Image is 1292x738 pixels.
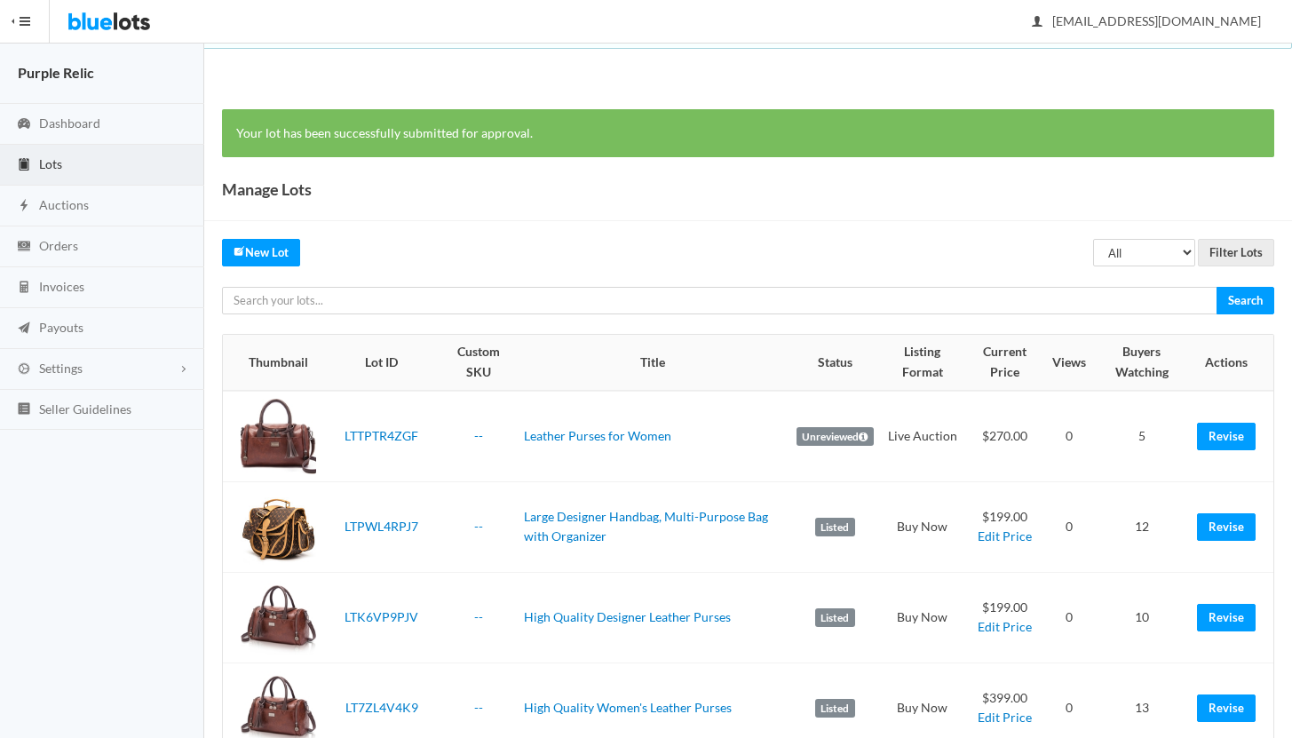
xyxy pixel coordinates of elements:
[15,401,33,418] ion-icon: list box
[797,427,874,447] label: Unreviewed
[517,335,789,390] th: Title
[223,335,323,390] th: Thumbnail
[39,401,131,417] span: Seller Guidelines
[39,279,84,294] span: Invoices
[524,609,731,624] a: High Quality Designer Leather Purses
[1217,287,1274,314] input: Search
[978,528,1032,544] a: Edit Price
[524,428,671,443] a: Leather Purses for Women
[881,335,964,390] th: Listing Format
[1197,513,1256,541] a: Revise
[1093,572,1190,663] td: 10
[1028,14,1046,31] ion-icon: person
[15,239,33,256] ion-icon: cash
[524,700,732,715] a: High Quality Women's Leather Purses
[815,608,855,628] label: Listed
[345,609,418,624] a: LTK6VP9PJV
[15,321,33,337] ion-icon: paper plane
[345,428,418,443] a: LTTPTR4ZGF
[815,518,855,537] label: Listed
[323,335,440,390] th: Lot ID
[39,115,100,131] span: Dashboard
[789,335,881,390] th: Status
[236,123,1260,144] p: Your lot has been successfully submitted for approval.
[978,619,1032,634] a: Edit Price
[881,572,964,663] td: Buy Now
[1045,481,1093,572] td: 0
[39,361,83,376] span: Settings
[39,320,83,335] span: Payouts
[39,238,78,253] span: Orders
[15,361,33,378] ion-icon: cog
[474,428,483,443] a: --
[1045,391,1093,482] td: 0
[1198,239,1274,266] input: Filter Lots
[18,64,94,81] strong: Purple Relic
[474,609,483,624] a: --
[474,519,483,534] a: --
[524,509,768,544] a: Large Designer Handbag, Multi-Purpose Bag with Organizer
[222,239,300,266] a: createNew Lot
[1093,391,1190,482] td: 5
[345,700,418,715] a: LT7ZL4V4K9
[39,197,89,212] span: Auctions
[881,481,964,572] td: Buy Now
[1045,335,1093,390] th: Views
[222,176,312,202] h1: Manage Lots
[15,157,33,174] ion-icon: clipboard
[15,280,33,297] ion-icon: calculator
[222,287,1217,314] input: Search your lots...
[1045,572,1093,663] td: 0
[881,391,964,482] td: Live Auction
[1197,604,1256,631] a: Revise
[964,481,1045,572] td: $199.00
[964,572,1045,663] td: $199.00
[440,335,517,390] th: Custom SKU
[964,391,1045,482] td: $270.00
[234,245,245,257] ion-icon: create
[345,519,418,534] a: LTPWL4RPJ7
[1197,423,1256,450] a: Revise
[15,116,33,133] ion-icon: speedometer
[1197,694,1256,722] a: Revise
[1093,481,1190,572] td: 12
[474,700,483,715] a: --
[1033,13,1261,28] span: [EMAIL_ADDRESS][DOMAIN_NAME]
[1190,335,1273,390] th: Actions
[964,335,1045,390] th: Current Price
[978,710,1032,725] a: Edit Price
[815,699,855,718] label: Listed
[1093,335,1190,390] th: Buyers Watching
[39,156,62,171] span: Lots
[15,198,33,215] ion-icon: flash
